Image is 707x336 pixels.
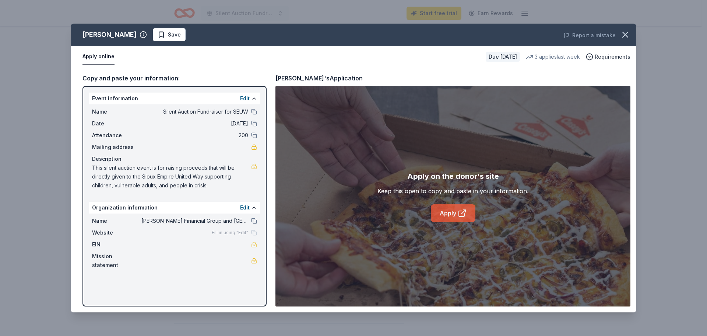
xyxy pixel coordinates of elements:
[92,252,141,270] span: Mission statement
[89,202,260,214] div: Organization information
[89,93,260,104] div: Event information
[486,52,520,62] div: Due [DATE]
[526,52,580,61] div: 3 applies last week
[82,29,137,41] div: [PERSON_NAME]
[212,230,248,236] span: Fill in using "Edit"
[168,30,181,39] span: Save
[141,107,248,116] span: Silent Auction Fundraiser for SEUW
[92,131,141,140] span: Attendance
[92,228,141,237] span: Website
[92,217,141,225] span: Name
[92,240,141,249] span: EIN
[240,94,250,103] button: Edit
[92,155,257,163] div: Description
[275,73,363,83] div: [PERSON_NAME]'s Application
[92,143,141,152] span: Mailing address
[377,187,528,195] div: Keep this open to copy and paste in your information.
[82,49,115,65] button: Apply online
[92,119,141,128] span: Date
[595,52,630,61] span: Requirements
[431,204,475,222] a: Apply
[586,52,630,61] button: Requirements
[141,119,248,128] span: [DATE]
[92,163,251,190] span: This silent auction event is for raising proceeds that will be directly given to the Sioux Empire...
[563,31,616,40] button: Report a mistake
[141,131,248,140] span: 200
[92,107,141,116] span: Name
[240,203,250,212] button: Edit
[141,217,248,225] span: [PERSON_NAME] Financial Group and [GEOGRAPHIC_DATA]
[153,28,186,41] button: Save
[82,73,267,83] div: Copy and paste your information:
[407,170,499,182] div: Apply on the donor's site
